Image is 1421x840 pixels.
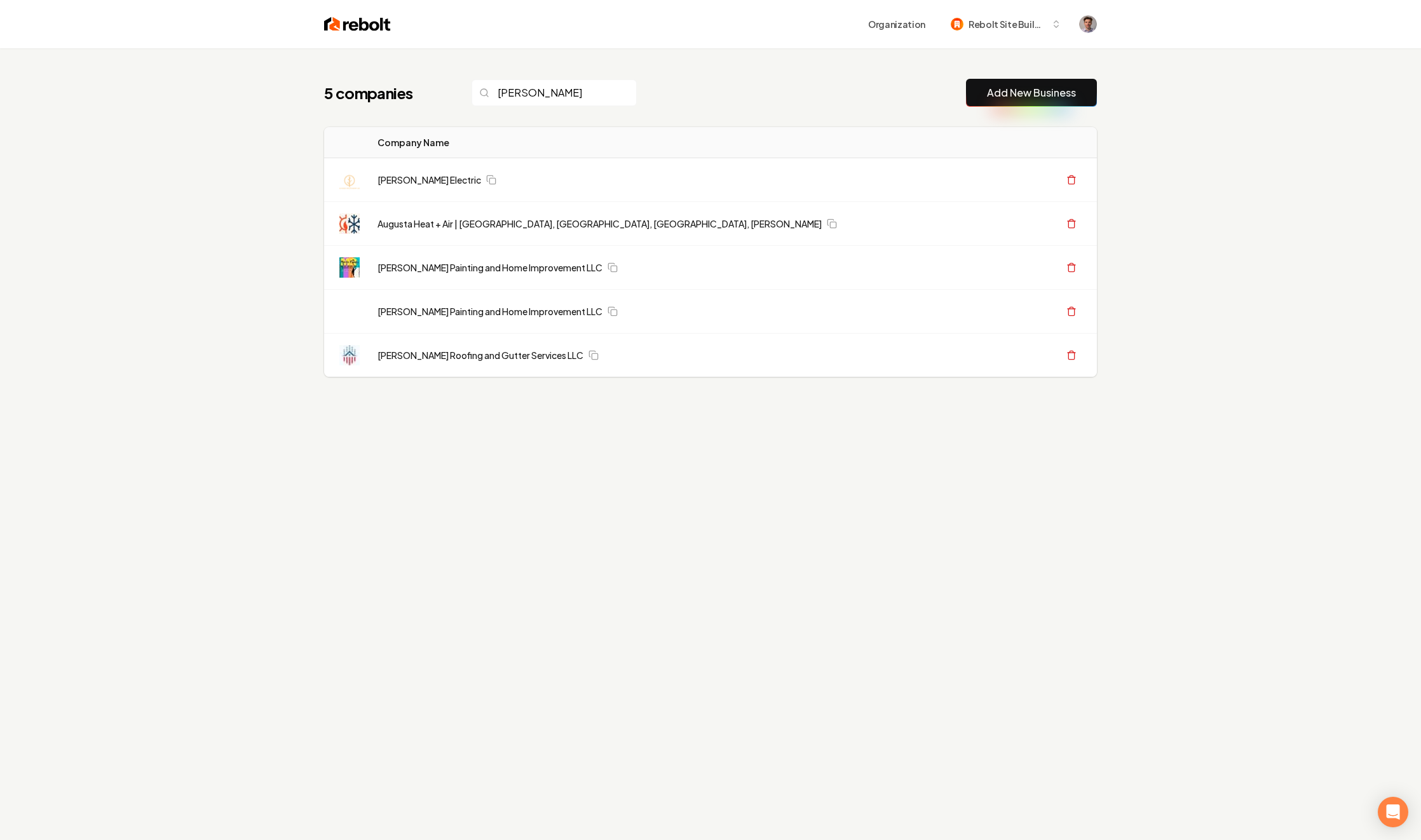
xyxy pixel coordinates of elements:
img: Rebolt Site Builder [951,18,963,30]
img: Martin Ramsey Painting and Home Improvement LLC logo [339,257,360,278]
th: Company Name [367,127,901,158]
img: Augusta Heat + Air | Augusta, Evans, Grovetown, Martinez logo [339,213,360,234]
a: [PERSON_NAME] Electric [377,173,481,186]
a: Add New Business [987,85,1076,100]
span: Rebolt Site Builder [969,18,1046,31]
button: Organization [860,13,933,36]
img: Gregory Geel [1079,15,1097,33]
h1: 5 companies [324,83,446,103]
button: Add New Business [966,79,1097,107]
div: Open Intercom Messenger [1378,797,1408,827]
img: Martinez Roofing and Gutter Services LLC logo [339,345,360,365]
img: Martin Electric logo [339,170,360,190]
img: Rebolt Logo [324,15,391,33]
a: Augusta Heat + Air | [GEOGRAPHIC_DATA], [GEOGRAPHIC_DATA], [GEOGRAPHIC_DATA], [PERSON_NAME] [377,217,822,230]
input: Search... [472,79,637,106]
a: [PERSON_NAME] Painting and Home Improvement LLC [377,305,602,318]
a: [PERSON_NAME] Painting and Home Improvement LLC [377,261,602,274]
a: [PERSON_NAME] Roofing and Gutter Services LLC [377,349,583,362]
button: Open user button [1079,15,1097,33]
